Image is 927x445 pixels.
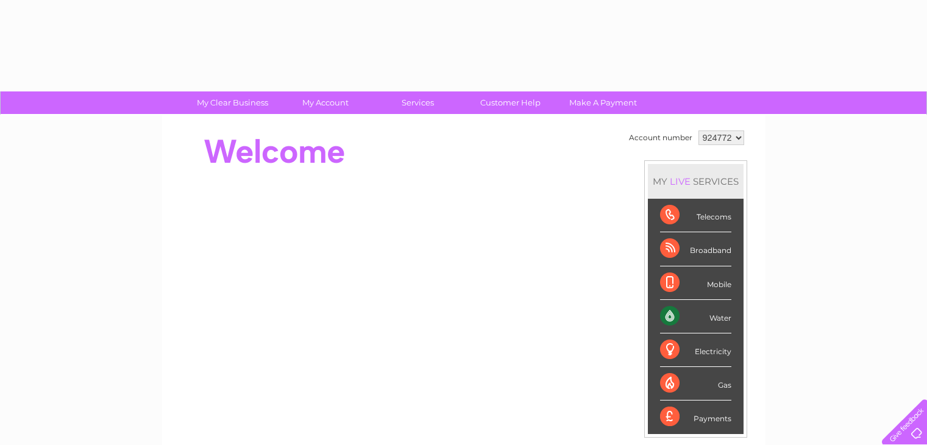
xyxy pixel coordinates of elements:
[660,266,731,300] div: Mobile
[667,176,693,187] div: LIVE
[660,232,731,266] div: Broadband
[275,91,375,114] a: My Account
[660,300,731,333] div: Water
[553,91,653,114] a: Make A Payment
[648,164,744,199] div: MY SERVICES
[660,333,731,367] div: Electricity
[460,91,561,114] a: Customer Help
[660,400,731,433] div: Payments
[660,367,731,400] div: Gas
[182,91,283,114] a: My Clear Business
[368,91,468,114] a: Services
[626,127,695,148] td: Account number
[660,199,731,232] div: Telecoms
